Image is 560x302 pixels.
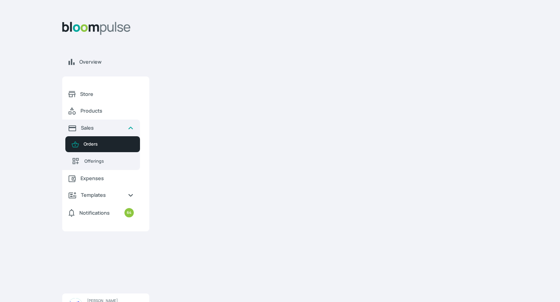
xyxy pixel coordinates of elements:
img: Bloom Logo [62,22,131,35]
a: Overview [62,54,149,70]
a: Expenses [62,170,140,187]
a: Templates [62,187,140,203]
span: Expenses [80,175,134,182]
a: Store [62,86,140,102]
a: Orders [65,136,140,152]
aside: Sidebar [62,16,149,293]
span: Offerings [84,158,134,165]
a: Products [62,102,140,120]
span: Overview [79,58,143,66]
small: 64 [124,208,134,217]
span: Products [80,107,134,115]
span: Templates [81,191,121,199]
span: Store [80,90,134,98]
a: Offerings [65,152,140,170]
span: Notifications [79,209,110,217]
a: Notifications64 [62,203,140,222]
span: Sales [81,124,121,132]
a: Sales [62,120,140,136]
span: Orders [84,141,134,148]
